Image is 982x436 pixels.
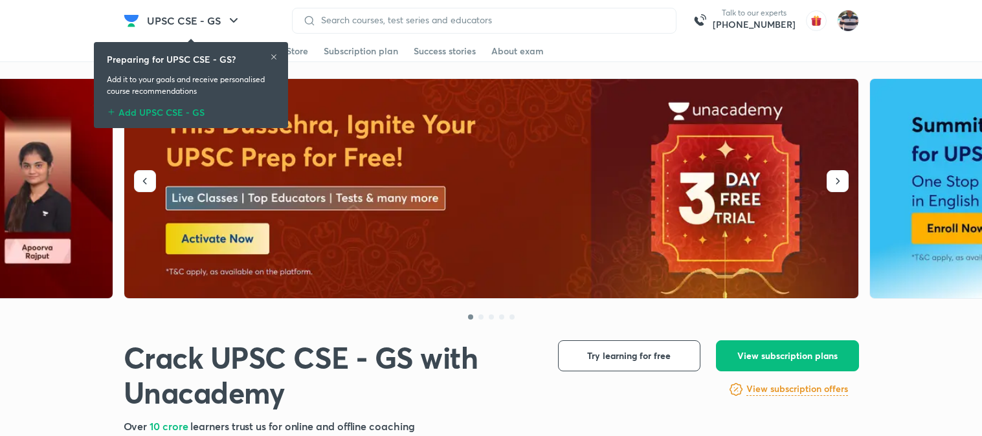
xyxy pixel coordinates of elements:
[837,10,859,32] img: jugraj singh
[107,74,275,97] p: Add it to your goals and receive personalised course recommendations
[107,102,275,118] div: Add UPSC CSE - GS
[746,382,848,396] h6: View subscription offers
[716,340,859,371] button: View subscription plans
[124,13,139,28] img: Company Logo
[124,340,537,411] h1: Crack UPSC CSE - GS with Unacademy
[414,41,476,61] a: Success stories
[746,382,848,397] a: View subscription offers
[324,45,398,58] div: Subscription plan
[587,349,671,362] span: Try learning for free
[286,41,308,61] a: Store
[806,10,827,31] img: avatar
[558,340,700,371] button: Try learning for free
[713,8,796,18] p: Talk to our experts
[124,419,150,433] span: Over
[491,41,544,61] a: About exam
[286,45,308,58] div: Store
[324,41,398,61] a: Subscription plan
[139,8,249,34] button: UPSC CSE - GS
[713,18,796,31] a: [PHONE_NUMBER]
[150,419,190,433] span: 10 crore
[737,349,838,362] span: View subscription plans
[107,52,236,66] h6: Preparing for UPSC CSE - GS?
[687,8,713,34] img: call-us
[316,15,665,25] input: Search courses, test series and educators
[491,45,544,58] div: About exam
[414,45,476,58] div: Success stories
[190,419,414,433] span: learners trust us for online and offline coaching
